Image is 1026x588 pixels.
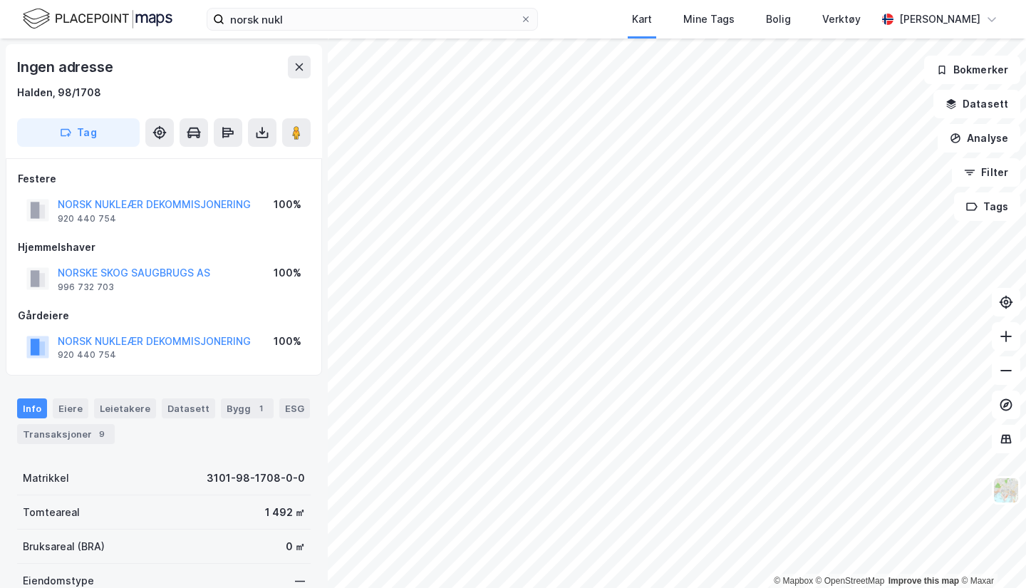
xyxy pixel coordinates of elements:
div: 3101-98-1708-0-0 [207,470,305,487]
img: Z [993,477,1020,504]
div: Hjemmelshaver [18,239,310,256]
img: logo.f888ab2527a4732fd821a326f86c7f29.svg [23,6,172,31]
div: ESG [279,398,310,418]
div: Eiere [53,398,88,418]
div: Bolig [766,11,791,28]
div: Mine Tags [683,11,735,28]
div: Info [17,398,47,418]
div: 100% [274,333,301,350]
div: Verktøy [822,11,861,28]
div: Kontrollprogram for chat [955,520,1026,588]
button: Tags [954,192,1020,221]
input: Søk på adresse, matrikkel, gårdeiere, leietakere eller personer [224,9,520,30]
div: 1 [254,401,268,416]
div: 1 492 ㎡ [265,504,305,521]
div: Bygg [221,398,274,418]
div: Matrikkel [23,470,69,487]
a: Improve this map [888,576,959,586]
div: 100% [274,196,301,213]
button: Datasett [933,90,1020,118]
div: Bruksareal (BRA) [23,538,105,555]
div: 920 440 754 [58,349,116,361]
div: Leietakere [94,398,156,418]
div: Festere [18,170,310,187]
button: Bokmerker [924,56,1020,84]
a: Mapbox [774,576,813,586]
div: Tomteareal [23,504,80,521]
div: [PERSON_NAME] [899,11,980,28]
div: 100% [274,264,301,282]
div: Gårdeiere [18,307,310,324]
button: Tag [17,118,140,147]
div: Ingen adresse [17,56,115,78]
iframe: Chat Widget [955,520,1026,588]
div: Halden, 98/1708 [17,84,101,101]
div: Transaksjoner [17,424,115,444]
a: OpenStreetMap [816,576,885,586]
button: Filter [952,158,1020,187]
div: Kart [632,11,652,28]
div: 920 440 754 [58,213,116,225]
div: 0 ㎡ [286,538,305,555]
div: 996 732 703 [58,282,114,293]
button: Analyse [938,124,1020,153]
div: 9 [95,427,109,441]
div: Datasett [162,398,215,418]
